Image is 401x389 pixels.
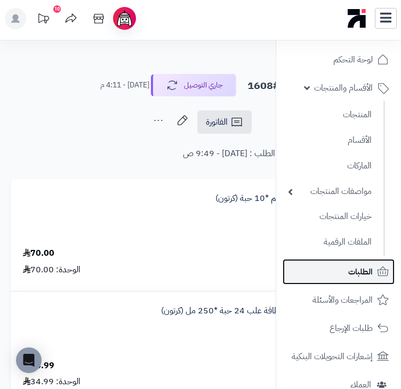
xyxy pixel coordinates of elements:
a: الطلبات [283,259,395,285]
a: طلبات الإرجاع [283,315,395,341]
div: تاريخ الطلب : [DATE] - 9:49 ص [183,148,299,160]
small: [DATE] - 4:11 م [100,80,149,91]
div: 10 [53,5,61,13]
img: logo-mobile.png [348,6,366,30]
div: Open Intercom Messenger [16,347,42,373]
a: إشعارات التحويلات البنكية [283,344,395,369]
a: سكر الاسرة 2 كجم *10 حبة (كرتون) [215,192,327,205]
h2: الطلب #1608 [247,76,310,94]
a: الفاتورة [197,110,252,134]
span: طلبات الإرجاع [330,321,373,336]
img: ai-face.png [115,9,134,28]
span: المراجعات والأسئلة [312,293,373,307]
a: الماركات [283,155,377,177]
span: الأقسام والمنتجات [314,80,373,95]
a: سبارك مشروب طاقة علب 24 حبة *250 مل (كرتون) [161,305,327,317]
a: لوحة التحكم [283,47,395,72]
a: الأقسام [283,129,377,152]
a: خيارات المنتجات [283,205,377,228]
a: مواصفات المنتجات [283,180,377,203]
span: إشعارات التحويلات البنكية [292,349,373,364]
a: المنتجات [283,103,377,126]
span: الطلبات [348,264,373,279]
a: الملفات الرقمية [283,231,377,254]
div: الوحدة: 70.00 [23,264,81,276]
a: تحديثات المنصة [30,8,57,32]
div: الوحدة: 34.99 [23,376,81,388]
a: المراجعات والأسئلة [283,287,395,313]
button: جاري التوصيل [151,74,236,96]
div: 70.00 [23,247,54,260]
span: لوحة التحكم [333,52,373,67]
span: الفاتورة [206,116,228,128]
